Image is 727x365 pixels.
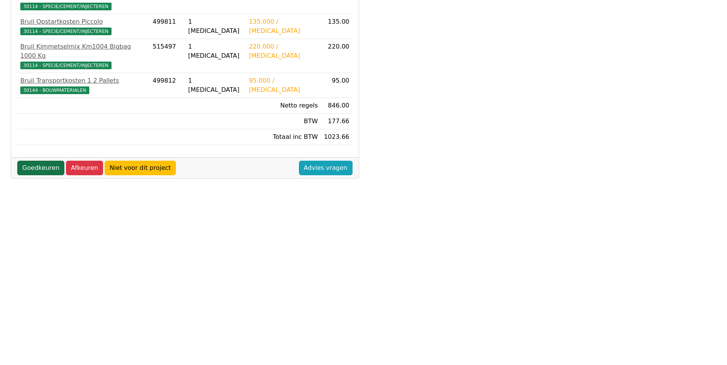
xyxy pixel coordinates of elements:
div: 220.000 / [MEDICAL_DATA] [249,42,318,60]
td: 499811 [149,14,185,39]
td: Netto regels [246,98,321,114]
a: Goedkeuren [17,161,64,175]
td: 515497 [149,39,185,73]
td: 499812 [149,73,185,98]
div: 1 [MEDICAL_DATA] [188,17,243,36]
div: 1 [MEDICAL_DATA] [188,76,243,95]
a: Afkeuren [66,161,103,175]
a: Niet voor dit project [105,161,176,175]
a: Bruil Opstartkosten Piccolo30114 - SPECIE/CEMENT/INJECTEREN [20,17,146,36]
td: 220.00 [321,39,352,73]
div: 135.000 / [MEDICAL_DATA] [249,17,318,36]
td: 177.66 [321,114,352,129]
div: Bruil Kimmetselmix Km1004 Bigbag 1000 Kg [20,42,146,60]
span: 30114 - SPECIE/CEMENT/INJECTEREN [20,62,112,69]
div: Bruil Transportkosten 1 2 Pallets [20,76,146,85]
span: 30114 - SPECIE/CEMENT/INJECTEREN [20,3,112,10]
td: 95.00 [321,73,352,98]
td: BTW [246,114,321,129]
td: 1023.66 [321,129,352,145]
div: 1 [MEDICAL_DATA] [188,42,243,60]
div: 95.000 / [MEDICAL_DATA] [249,76,318,95]
td: 846.00 [321,98,352,114]
td: 135.00 [321,14,352,39]
a: Bruil Kimmetselmix Km1004 Bigbag 1000 Kg30114 - SPECIE/CEMENT/INJECTEREN [20,42,146,70]
td: Totaal inc BTW [246,129,321,145]
a: Advies vragen [299,161,353,175]
a: Bruil Transportkosten 1 2 Pallets30144 - BOUWMATERIALEN [20,76,146,95]
div: Bruil Opstartkosten Piccolo [20,17,146,26]
span: 30114 - SPECIE/CEMENT/INJECTEREN [20,28,112,35]
span: 30144 - BOUWMATERIALEN [20,86,89,94]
